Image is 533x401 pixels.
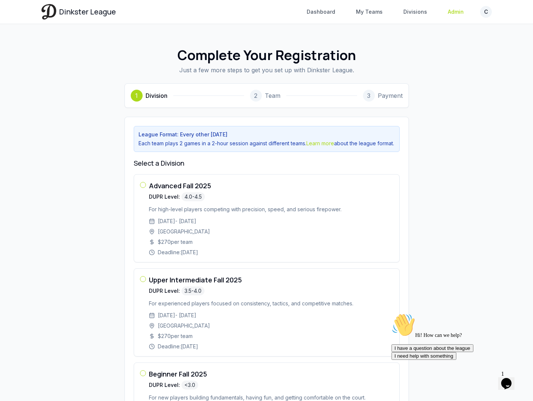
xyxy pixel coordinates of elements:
[149,180,393,191] h3: Advanced Fall 2025
[139,140,395,147] p: Each team plays 2 games in a 2-hour session against different teams. about the league format.
[149,193,180,201] span: DUPR Level:
[181,286,204,295] span: 3.5-4.0
[3,42,68,50] button: I need help with something
[3,22,73,28] span: Hi! How can we help?
[443,5,468,19] a: Admin
[181,192,205,201] span: 4.0-4.5
[158,218,196,225] span: [DATE] - [DATE]
[378,91,403,100] span: Payment
[158,332,193,340] span: $ 270 per team
[158,312,196,319] span: [DATE] - [DATE]
[158,228,210,235] span: [GEOGRAPHIC_DATA]
[59,7,116,17] span: Dinkster League
[131,90,143,102] div: 1
[480,6,492,18] button: C
[53,66,480,74] p: Just a few more steps to get you set up with Dinkster League.
[158,343,198,350] span: Deadline: [DATE]
[149,381,180,389] span: DUPR Level:
[149,275,393,285] h3: Upper Intermediate Fall 2025
[3,3,27,27] img: :wave:
[306,140,334,146] a: Learn more
[181,381,198,390] span: <3.0
[41,4,56,19] img: Dinkster
[3,34,85,42] button: I have a question about the league
[250,90,262,102] div: 2
[41,4,116,19] a: Dinkster League
[149,300,393,307] p: For experienced players focused on consistency, tactics, and competitive matches.
[146,91,167,100] span: Division
[149,369,393,379] h3: Beginner Fall 2025
[498,368,522,390] iframe: chat widget
[158,322,210,329] span: [GEOGRAPHIC_DATA]
[389,310,522,364] iframe: chat widget
[363,90,375,102] div: 3
[352,5,387,19] a: My Teams
[265,91,280,100] span: Team
[149,287,180,295] span: DUPR Level:
[134,158,400,168] h3: Select a Division
[399,5,432,19] a: Divisions
[302,5,340,19] a: Dashboard
[149,206,393,213] p: For high-level players competing with precision, speed, and serious firepower.
[158,249,198,256] span: Deadline: [DATE]
[139,131,395,138] p: League Format: Every other [DATE]
[53,48,480,63] h1: Complete Your Registration
[3,3,136,50] div: 👋Hi! How can we help?I have a question about the leagueI need help with something
[158,238,193,246] span: $ 270 per team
